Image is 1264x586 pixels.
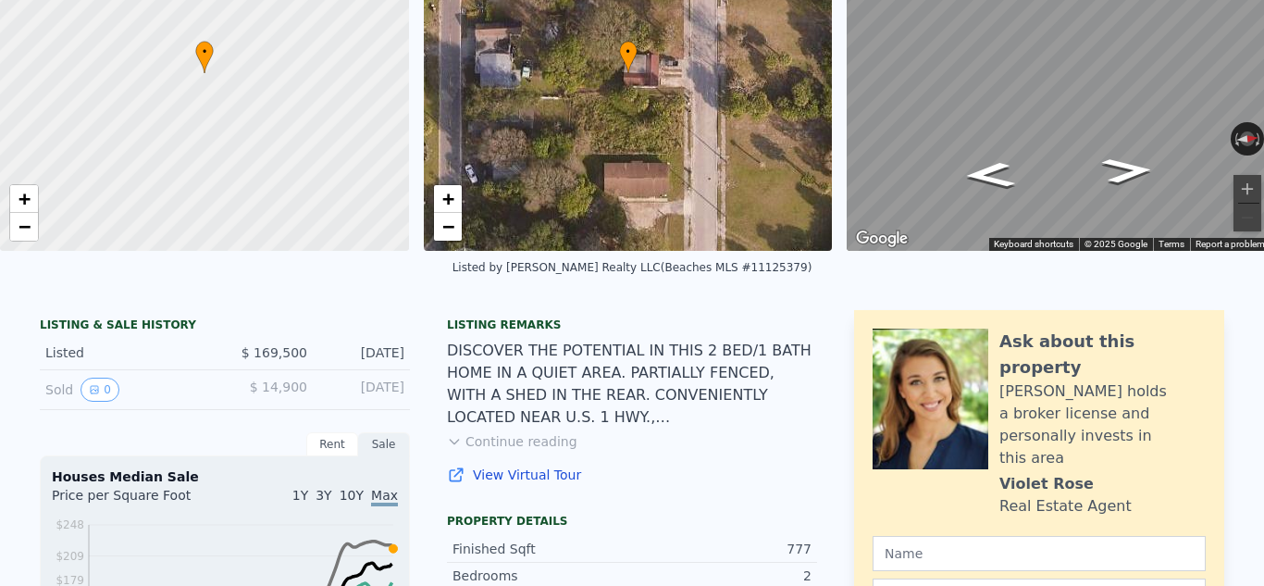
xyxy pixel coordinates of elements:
[340,488,364,503] span: 10Y
[851,227,912,251] a: Open this area in Google Maps (opens a new window)
[81,378,119,402] button: View historical data
[447,514,817,529] div: Property details
[447,466,817,484] a: View Virtual Tour
[56,518,84,531] tspan: $248
[40,318,410,336] div: LISTING & SALE HISTORY
[19,215,31,238] span: −
[316,488,331,503] span: 3Y
[1231,122,1241,156] button: Rotate counterclockwise
[999,329,1206,380] div: Ask about this property
[19,187,31,210] span: +
[1230,131,1264,148] button: Reset the view
[1159,239,1184,249] a: Terms (opens in new tab)
[322,343,404,362] div: [DATE]
[619,41,638,73] div: •
[195,41,214,73] div: •
[441,187,453,210] span: +
[1084,239,1147,249] span: © 2025 Google
[322,378,404,402] div: [DATE]
[619,44,638,60] span: •
[1254,122,1264,156] button: Rotate clockwise
[52,486,225,516] div: Price per Square Foot
[45,378,210,402] div: Sold
[52,468,398,486] div: Houses Median Sale
[1233,175,1261,203] button: Zoom in
[306,432,358,456] div: Rent
[434,185,462,213] a: Zoom in
[632,540,812,558] div: 777
[10,213,38,241] a: Zoom out
[999,473,1094,495] div: Violet Rose
[250,380,307,394] span: $ 14,900
[943,156,1036,194] path: Go South, N 9th St
[56,550,84,563] tspan: $209
[632,567,812,585] div: 2
[45,343,210,362] div: Listed
[1080,152,1175,190] path: Go North, N 9th St
[358,432,410,456] div: Sale
[447,318,817,332] div: Listing remarks
[292,488,308,503] span: 1Y
[994,238,1073,251] button: Keyboard shortcuts
[371,488,398,506] span: Max
[441,215,453,238] span: −
[851,227,912,251] img: Google
[195,44,214,60] span: •
[1233,204,1261,231] button: Zoom out
[447,432,577,451] button: Continue reading
[999,495,1132,517] div: Real Estate Agent
[452,261,812,274] div: Listed by [PERSON_NAME] Realty LLC (Beaches MLS #11125379)
[434,213,462,241] a: Zoom out
[452,540,632,558] div: Finished Sqft
[999,380,1206,469] div: [PERSON_NAME] holds a broker license and personally invests in this area
[242,345,307,360] span: $ 169,500
[447,340,817,429] div: DISCOVER THE POTENTIAL IN THIS 2 BED/1 BATH HOME IN A QUIET AREA. PARTIALLY FENCED, WITH A SHED I...
[10,185,38,213] a: Zoom in
[452,567,632,585] div: Bedrooms
[873,536,1206,571] input: Name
